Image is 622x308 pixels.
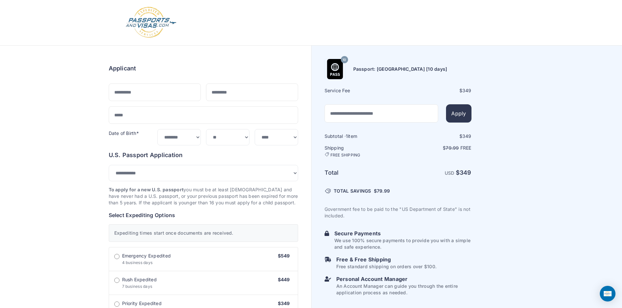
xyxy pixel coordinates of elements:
span: $449 [278,277,290,282]
h6: Free & Free Shipping [336,256,437,263]
div: Open Intercom Messenger [600,286,615,301]
span: $349 [278,301,290,306]
span: USD [445,170,455,176]
p: Free standard shipping on orders over $100. [336,263,437,270]
strong: To apply for a new U.S. passport [109,187,184,192]
p: An Account Manager can guide you through the entire application process as needed. [336,283,471,296]
img: Logo [125,7,177,39]
p: you must be at least [DEMOGRAPHIC_DATA] and have never had a U.S. passport, or your previous pass... [109,186,298,206]
span: $549 [278,253,290,258]
h6: Secure Payments [334,229,471,237]
p: We use 100% secure payments to provide you with a simple and safe experience. [334,237,471,250]
h6: Shipping [325,145,397,158]
span: 349 [462,88,471,93]
span: 10 [343,56,346,64]
h6: Service Fee [325,87,397,94]
div: $ [399,87,471,94]
p: $ [399,145,471,151]
span: 349 [462,133,471,139]
span: Emergency Expedited [122,253,171,259]
h6: Select Expediting Options [109,211,298,219]
span: FREE SHIPPING [330,153,360,158]
span: 1 [346,133,348,139]
h6: Passport: [GEOGRAPHIC_DATA] [10 days] [353,66,447,72]
label: Date of Birth* [109,130,139,136]
span: 79.99 [446,145,459,151]
span: $ [374,188,390,194]
h6: Applicant [109,64,136,73]
button: Apply [446,104,471,123]
span: 7 business days [122,284,152,289]
h6: Total [325,168,397,177]
span: Priority Expedited [122,300,162,307]
img: Product Name [325,59,345,79]
h6: Subtotal · item [325,133,397,139]
p: Government fee to be paid to the "US Department of State" is not included. [325,206,471,219]
div: $ [399,133,471,139]
span: Rush Expedited [122,276,157,283]
span: 349 [460,169,471,176]
h6: Personal Account Manager [336,275,471,283]
span: Free [460,145,471,151]
span: TOTAL SAVINGS [334,188,371,194]
div: Expediting times start once documents are received. [109,224,298,242]
h6: U.S. Passport Application [109,151,298,160]
strong: $ [456,169,471,176]
span: 79.99 [377,188,390,194]
span: 4 business days [122,260,153,265]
